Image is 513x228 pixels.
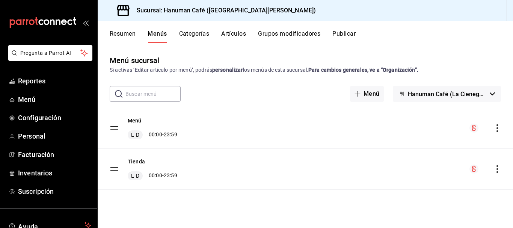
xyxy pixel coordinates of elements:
span: L-D [130,172,140,180]
button: actions [493,124,501,132]
a: Pregunta a Parrot AI [5,54,92,62]
div: Menú sucursal [110,55,160,66]
h3: Sucursal: Hanuman Café ([GEOGRAPHIC_DATA][PERSON_NAME]) [131,6,316,15]
button: Menú [350,86,384,102]
span: Configuración [18,113,91,123]
span: Inventarios [18,168,91,178]
button: Categorías [179,30,210,43]
input: Buscar menú [125,86,181,101]
div: navigation tabs [110,30,513,43]
div: 00:00 - 23:59 [128,171,177,180]
button: Pregunta a Parrot AI [8,45,92,61]
button: drag [110,165,119,174]
div: 00:00 - 23:59 [128,130,177,139]
button: Tienda [128,158,145,165]
button: Grupos modificadores [258,30,320,43]
span: Reportes [18,76,91,86]
button: Artículos [221,30,246,43]
span: L-D [130,131,140,139]
button: actions [493,165,501,173]
span: Personal [18,131,91,141]
span: Menú [18,94,91,104]
button: drag [110,124,119,133]
strong: Para cambios generales, ve a “Organización”. [308,67,418,73]
span: Pregunta a Parrot AI [20,49,81,57]
button: Menús [148,30,167,43]
span: Suscripción [18,186,91,196]
button: open_drawer_menu [83,20,89,26]
button: Menú [128,117,142,124]
strong: personalizar [212,67,243,73]
button: Publicar [332,30,356,43]
span: Hanuman Café (La Cienega [PERSON_NAME]) [408,91,487,98]
span: Facturación [18,149,91,160]
div: Si activas ‘Editar artículo por menú’, podrás los menús de esta sucursal. [110,66,501,74]
button: Resumen [110,30,136,43]
table: menu-maker-table [98,108,513,190]
button: Hanuman Café (La Cienega [PERSON_NAME]) [393,86,501,102]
